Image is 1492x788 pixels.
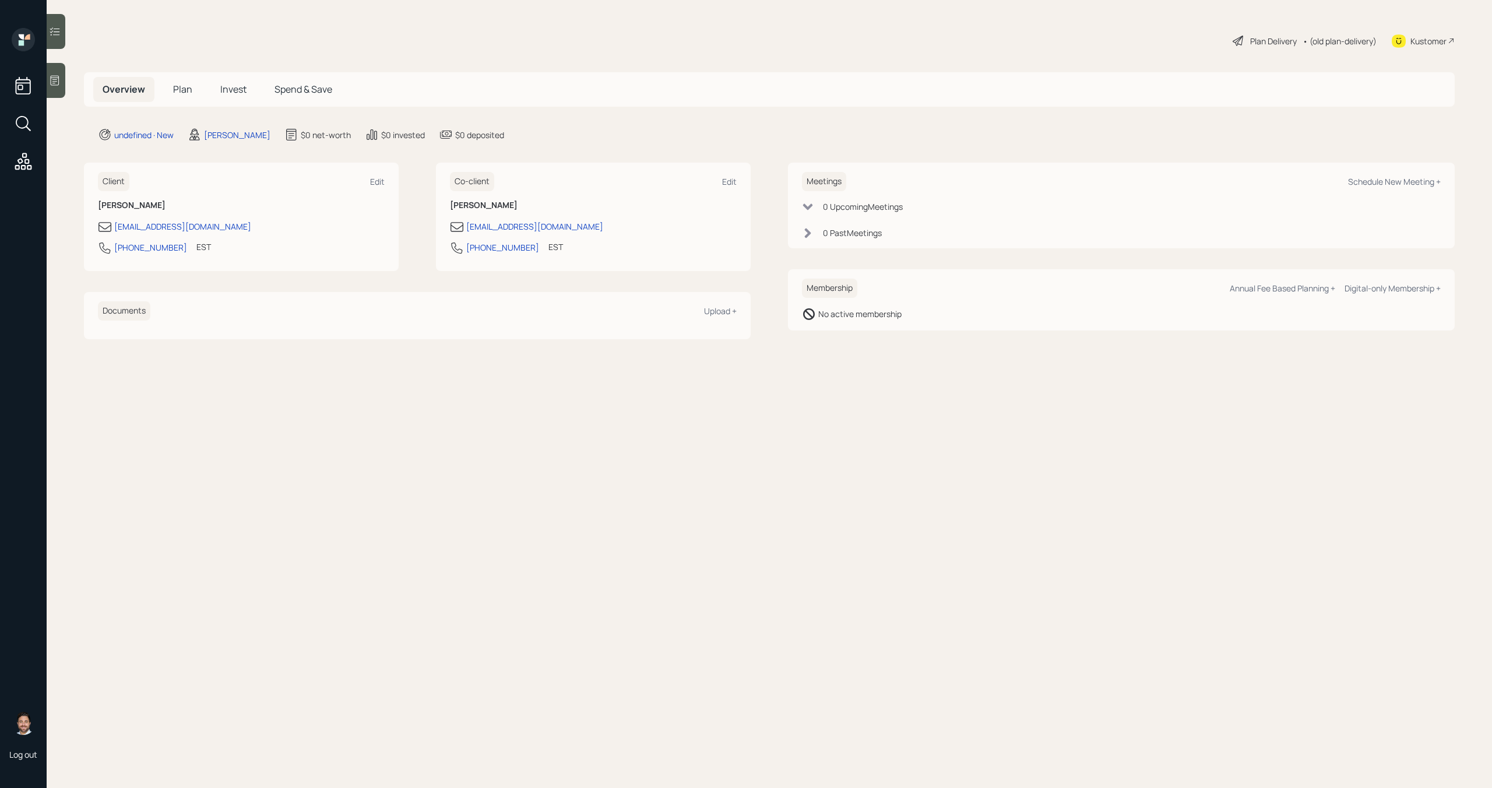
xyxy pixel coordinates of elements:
h6: Co-client [450,172,494,191]
div: No active membership [818,308,902,320]
div: Log out [9,749,37,760]
div: Kustomer [1410,35,1447,47]
div: 0 Past Meeting s [823,227,882,239]
img: michael-russo-headshot.png [12,712,35,735]
span: Invest [220,83,247,96]
div: $0 net-worth [301,129,351,141]
span: Overview [103,83,145,96]
div: Annual Fee Based Planning + [1230,283,1335,294]
h6: [PERSON_NAME] [450,200,737,210]
div: Plan Delivery [1250,35,1297,47]
h6: Client [98,172,129,191]
div: $0 deposited [455,129,504,141]
div: Upload + [704,305,737,316]
div: [PERSON_NAME] [204,129,270,141]
div: EST [548,241,563,253]
h6: Membership [802,279,857,298]
h6: Meetings [802,172,846,191]
span: Plan [173,83,192,96]
h6: [PERSON_NAME] [98,200,385,210]
div: Digital-only Membership + [1345,283,1441,294]
h6: Documents [98,301,150,321]
div: $0 invested [381,129,425,141]
div: [EMAIL_ADDRESS][DOMAIN_NAME] [114,220,251,233]
div: [PHONE_NUMBER] [114,241,187,254]
div: [PHONE_NUMBER] [466,241,539,254]
div: Schedule New Meeting + [1348,176,1441,187]
span: Spend & Save [275,83,332,96]
div: EST [196,241,211,253]
div: [EMAIL_ADDRESS][DOMAIN_NAME] [466,220,603,233]
div: • (old plan-delivery) [1303,35,1377,47]
div: Edit [370,176,385,187]
div: 0 Upcoming Meeting s [823,200,903,213]
div: Edit [722,176,737,187]
div: undefined · New [114,129,174,141]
